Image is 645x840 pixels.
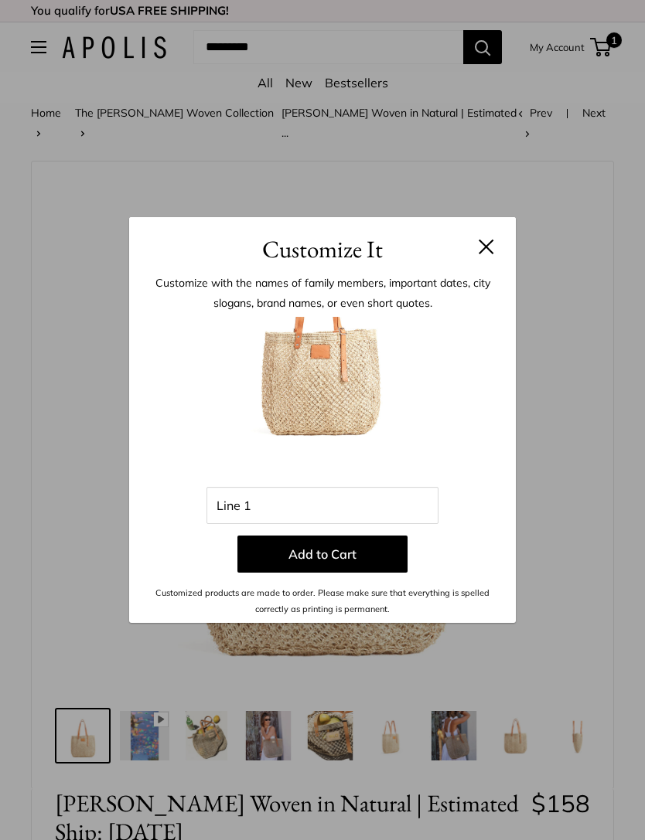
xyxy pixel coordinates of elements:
p: Customize with the names of family members, important dates, city slogans, brand names, or even s... [152,273,493,313]
p: Customized products are made to order. Please make sure that everything is spelled correctly as p... [152,585,493,617]
img: 1_cust_merc.jpg [237,317,408,487]
h3: Customize It [152,231,493,267]
button: Add to Cart [237,536,408,573]
iframe: Sign Up via Text for Offers [12,781,166,828]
